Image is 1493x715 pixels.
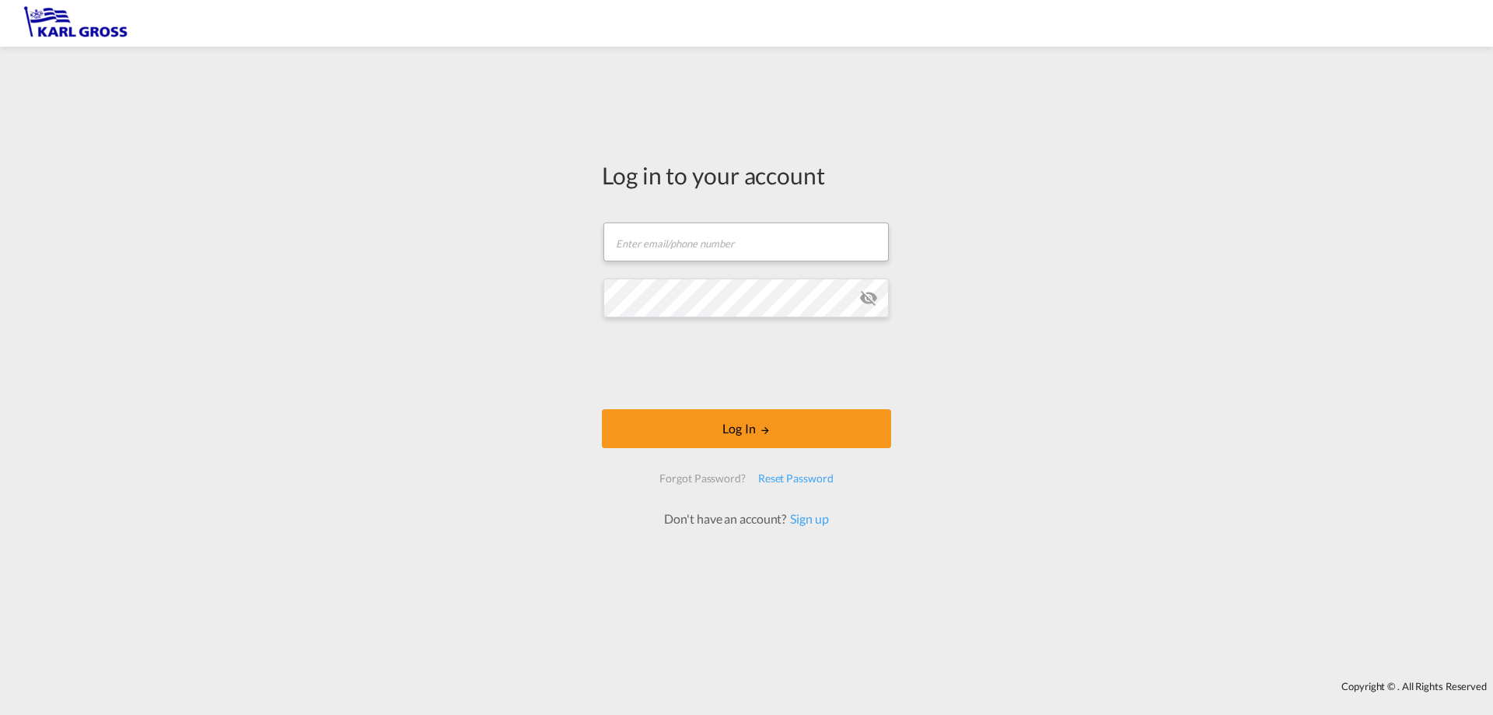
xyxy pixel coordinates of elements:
div: Reset Password [752,464,840,492]
div: Forgot Password? [653,464,751,492]
input: Enter email/phone number [603,223,889,261]
img: 3269c73066d711f095e541db4db89301.png [23,6,128,41]
div: Log in to your account [602,159,891,191]
a: Sign up [786,511,828,526]
iframe: reCAPTCHA [628,333,865,394]
md-icon: icon-eye-off [859,289,878,307]
button: LOGIN [602,409,891,448]
div: Don't have an account? [647,510,845,527]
